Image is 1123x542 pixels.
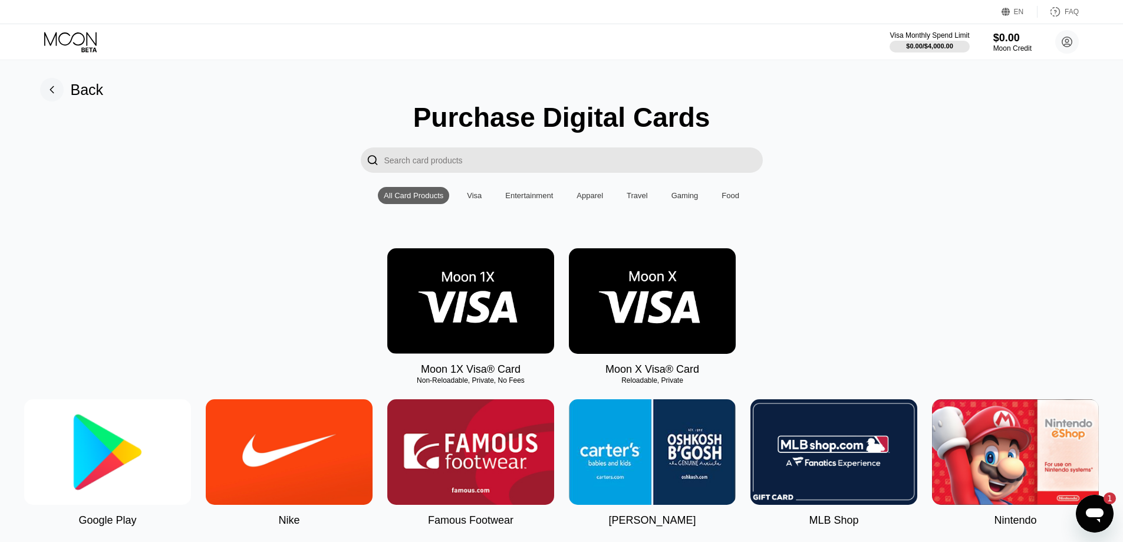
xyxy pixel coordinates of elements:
[1065,8,1079,16] div: FAQ
[499,187,559,204] div: Entertainment
[1002,6,1038,18] div: EN
[671,191,699,200] div: Gaming
[569,376,736,385] div: Reloadable, Private
[577,191,603,200] div: Apparel
[428,514,513,527] div: Famous Footwear
[467,191,482,200] div: Visa
[361,147,384,173] div: 
[384,147,763,173] input: Search card products
[378,187,449,204] div: All Card Products
[890,31,969,40] div: Visa Monthly Spend Limit
[367,153,378,167] div: 
[384,191,443,200] div: All Card Products
[571,187,609,204] div: Apparel
[716,187,745,204] div: Food
[666,187,704,204] div: Gaming
[993,32,1032,44] div: $0.00
[1038,6,1079,18] div: FAQ
[993,32,1032,52] div: $0.00Moon Credit
[278,514,299,527] div: Nike
[809,514,858,527] div: MLB Shop
[421,363,521,376] div: Moon 1X Visa® Card
[78,514,136,527] div: Google Play
[461,187,488,204] div: Visa
[722,191,739,200] div: Food
[890,31,969,52] div: Visa Monthly Spend Limit$0.00/$4,000.00
[505,191,553,200] div: Entertainment
[40,78,104,101] div: Back
[387,376,554,385] div: Non-Reloadable, Private, No Fees
[608,514,696,527] div: [PERSON_NAME]
[993,44,1032,52] div: Moon Credit
[994,514,1036,527] div: Nintendo
[1014,8,1024,16] div: EN
[627,191,648,200] div: Travel
[621,187,654,204] div: Travel
[906,42,953,50] div: $0.00 / $4,000.00
[1092,492,1116,504] iframe: Number of unread messages
[413,101,710,133] div: Purchase Digital Cards
[1076,495,1114,533] iframe: Button to launch messaging window, 1 unread message
[605,363,699,376] div: Moon X Visa® Card
[71,81,104,98] div: Back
